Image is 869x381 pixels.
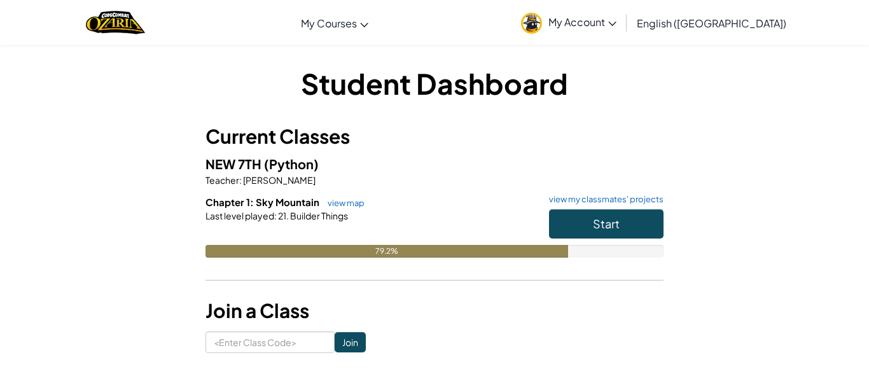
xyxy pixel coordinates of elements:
[637,17,786,30] span: English ([GEOGRAPHIC_DATA])
[205,64,664,103] h1: Student Dashboard
[205,331,335,353] input: <Enter Class Code>
[548,15,616,29] span: My Account
[205,174,239,186] span: Teacher
[630,6,793,40] a: English ([GEOGRAPHIC_DATA])
[301,17,357,30] span: My Courses
[205,156,264,172] span: NEW 7TH
[549,209,664,239] button: Start
[86,10,145,36] img: Home
[543,195,664,204] a: view my classmates' projects
[205,122,664,151] h3: Current Classes
[274,210,277,221] span: :
[335,332,366,352] input: Join
[277,210,289,221] span: 21.
[239,174,242,186] span: :
[86,10,145,36] a: Ozaria by CodeCombat logo
[205,296,664,325] h3: Join a Class
[593,216,620,231] span: Start
[295,6,375,40] a: My Courses
[289,210,348,221] span: Builder Things
[521,13,542,34] img: avatar
[264,156,319,172] span: (Python)
[205,245,568,258] div: 79.2%
[205,210,274,221] span: Last level played
[242,174,316,186] span: [PERSON_NAME]
[515,3,623,43] a: My Account
[205,196,321,208] span: Chapter 1: Sky Mountain
[321,198,365,208] a: view map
